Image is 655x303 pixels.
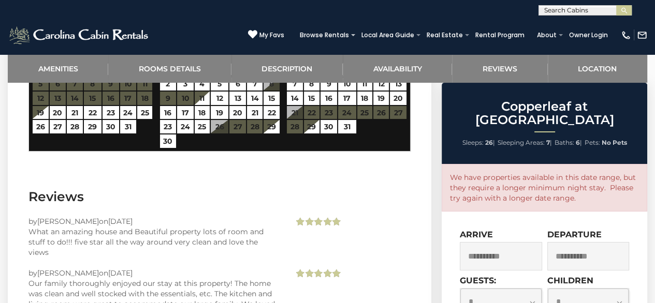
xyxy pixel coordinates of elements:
label: Arrive [460,230,493,239]
a: 7 [247,78,263,91]
label: Departure [547,230,602,239]
span: Baths: [555,139,574,146]
a: 30 [103,120,119,133]
a: 18 [357,92,372,105]
a: 29 [84,120,101,133]
a: 31 [120,120,137,133]
a: 19 [373,92,389,105]
a: 2 [160,78,177,91]
li: | [498,136,552,149]
a: Availability [343,54,452,83]
a: 11 [195,92,210,105]
a: 28 [67,120,82,133]
a: Description [231,54,343,83]
a: 10 [338,78,356,91]
a: My Favs [248,29,284,40]
a: 14 [247,92,263,105]
a: Owner Login [564,28,613,42]
a: 3 [177,78,194,91]
a: 26 [33,120,48,133]
strong: 7 [546,139,550,146]
li: | [462,136,495,149]
a: 27 [50,120,66,133]
a: 13 [229,92,246,105]
a: Reviews [452,54,547,83]
span: [PERSON_NAME] [37,268,99,278]
a: 6 [229,78,246,91]
a: 13 [390,78,406,91]
a: Local Area Guide [356,28,419,42]
label: Guests: [460,276,496,285]
a: 24 [120,106,137,119]
a: 21 [247,106,263,119]
label: Children [547,276,593,285]
span: [PERSON_NAME] [37,217,99,226]
a: 14 [287,92,303,105]
a: 30 [160,134,177,148]
a: Location [548,54,647,83]
a: 24 [177,120,194,133]
a: 15 [264,92,279,105]
p: We have properties available in this date range, but they require a longer minimum night stay. Pl... [450,172,639,203]
a: 31 [338,120,356,133]
li: | [555,136,582,149]
a: 22 [264,106,279,119]
a: 5 [211,78,228,91]
h3: Reviews [28,188,411,206]
a: 19 [211,106,228,119]
span: Pets: [585,139,600,146]
a: 11 [357,78,372,91]
span: My Favs [259,31,284,40]
a: 12 [373,78,389,91]
span: Sleeping Areas: [498,139,545,146]
strong: 6 [576,139,580,146]
a: 20 [229,106,246,119]
a: 20 [390,92,406,105]
a: 12 [211,92,228,105]
strong: 26 [485,139,493,146]
div: by on [28,216,278,226]
a: 8 [304,78,320,91]
a: 9 [321,78,337,91]
a: 20 [50,106,66,119]
a: 18 [195,106,210,119]
img: mail-regular-white.png [637,30,647,40]
img: phone-regular-white.png [621,30,631,40]
a: About [532,28,562,42]
a: 23 [103,106,119,119]
a: 17 [177,106,194,119]
a: 4 [195,78,210,91]
span: [DATE] [108,217,133,226]
img: White-1-2.png [8,25,151,46]
a: 19 [33,106,48,119]
a: 29 [304,120,320,133]
a: 16 [321,92,337,105]
a: 23 [160,120,177,133]
a: Real Estate [421,28,468,42]
a: 25 [137,106,152,119]
div: by on [28,268,278,278]
a: 16 [160,106,177,119]
a: 25 [195,120,210,133]
a: 7 [287,78,303,91]
div: What an amazing house and Beautiful property lots of room and stuff to do!!! five star all the wa... [28,226,278,257]
a: 21 [67,106,82,119]
a: 17 [338,92,356,105]
a: Amenities [8,54,108,83]
a: Rental Program [470,28,530,42]
a: 22 [84,106,101,119]
h2: Copperleaf at [GEOGRAPHIC_DATA] [444,100,645,127]
span: [DATE] [108,268,133,278]
strong: No Pets [602,139,627,146]
span: Sleeps: [462,139,484,146]
a: 15 [304,92,320,105]
a: Browse Rentals [295,28,354,42]
a: 29 [264,120,279,133]
a: 30 [321,120,337,133]
a: Rooms Details [108,54,231,83]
